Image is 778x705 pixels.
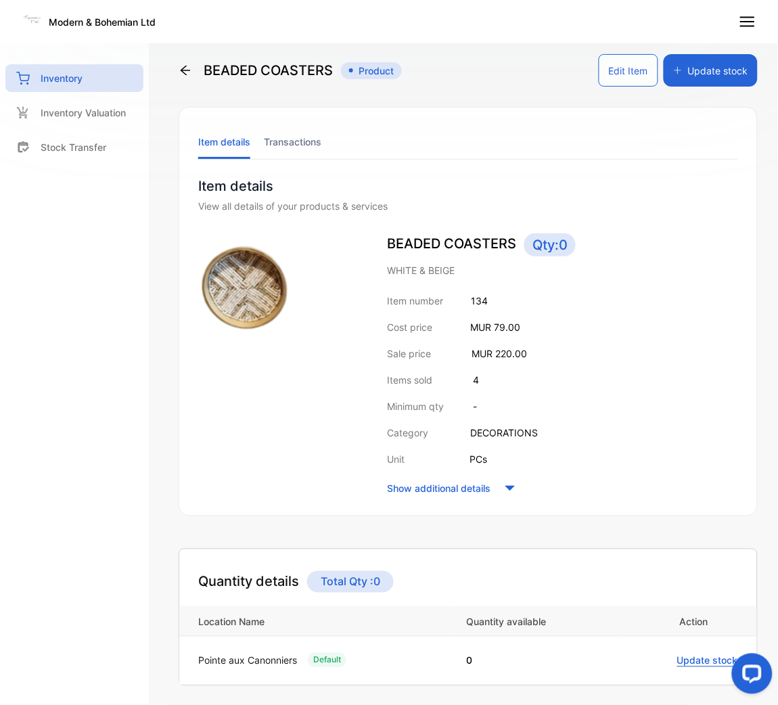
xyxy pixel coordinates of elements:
p: 4 [473,373,479,387]
button: Update stock [664,54,758,87]
p: Cost price [387,320,432,334]
p: Action [628,613,708,629]
span: MUR 79.00 [470,321,520,333]
p: Category [387,426,428,440]
p: BEADED COASTERS [387,233,738,256]
button: Edit Item [599,54,658,87]
li: Item details [198,124,250,159]
p: Pointe aux Canonniers [198,654,297,668]
a: Stock Transfer [5,133,143,161]
li: Transactions [264,124,321,159]
span: Update stock [677,655,738,667]
span: MUR 220.00 [472,348,527,359]
p: Item details [198,176,738,196]
p: DECORATIONS [470,426,538,440]
div: BEADED COASTERS [179,54,402,87]
p: 0 [467,654,609,668]
a: Inventory [5,64,143,92]
p: Item number [387,294,443,308]
span: Qty: 0 [524,233,576,256]
p: Modern & Bohemian Ltd [49,15,156,29]
p: Location Name [198,613,453,629]
span: Product [341,62,402,79]
p: - [473,399,477,413]
p: Show additional details [387,482,490,496]
p: Total Qty : 0 [307,571,394,593]
a: Inventory Valuation [5,99,143,127]
iframe: LiveChat chat widget [721,648,778,705]
p: PCs [470,452,487,466]
p: 134 [471,294,488,308]
h4: Quantity details [198,572,299,592]
p: Sale price [387,346,431,361]
p: Items sold [387,373,432,387]
p: WHITE & BEIGE [387,263,738,277]
p: Inventory [41,71,83,85]
img: Logo [22,9,42,30]
p: Stock Transfer [41,140,106,154]
div: Default [308,653,346,668]
img: item [198,233,293,332]
p: Minimum qty [387,399,444,413]
p: Unit [387,452,405,466]
div: View all details of your products & services [198,199,738,213]
p: Quantity available [467,613,609,629]
p: Inventory Valuation [41,106,126,120]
